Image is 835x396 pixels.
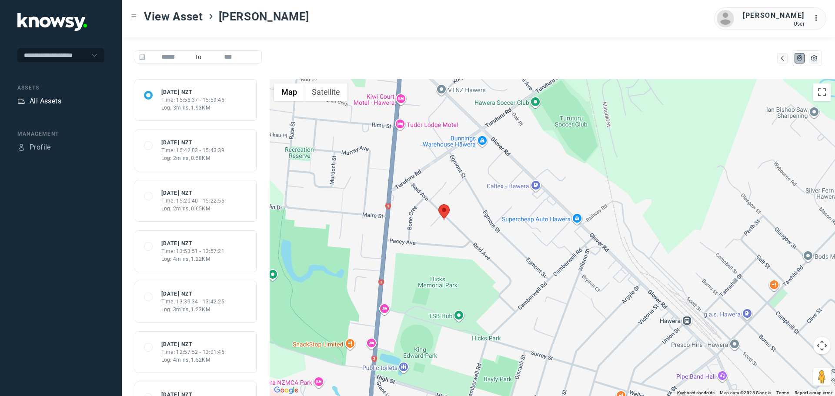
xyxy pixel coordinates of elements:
div: [DATE] NZT [161,189,225,197]
div: Management [17,130,104,138]
div: Log: 4mins, 1.22KM [161,255,225,263]
div: Assets [17,84,104,92]
button: Keyboard shortcuts [677,390,715,396]
div: Time: 12:57:52 - 13:01:45 [161,348,225,356]
div: Assets [17,97,25,105]
a: Report a map error [795,390,832,395]
div: Time: 15:20:40 - 15:22:55 [161,197,225,205]
div: Log: 4mins, 1.52KM [161,356,225,364]
div: User [743,21,805,27]
div: [DATE] NZT [161,290,225,298]
div: Log: 3mins, 1.23KM [161,306,225,313]
div: [DATE] NZT [161,340,225,348]
img: Google [272,385,301,396]
button: Show satellite imagery [304,83,347,101]
div: Toggle Menu [131,13,137,20]
div: > [207,13,214,20]
div: [DATE] NZT [161,88,225,96]
div: Time: 13:39:34 - 13:42:25 [161,298,225,306]
img: Application Logo [17,13,87,31]
span: [PERSON_NAME] [219,9,309,24]
div: List [810,54,818,62]
a: ProfileProfile [17,142,51,153]
div: Profile [30,142,51,153]
div: [PERSON_NAME] [743,10,805,21]
a: Terms [776,390,789,395]
button: Map camera controls [813,337,831,354]
div: Map [778,54,786,62]
div: Log: 2mins, 0.58KM [161,154,225,162]
div: [DATE] NZT [161,139,225,146]
button: Show street map [274,83,304,101]
div: All Assets [30,96,61,106]
button: Drag Pegman onto the map to open Street View [813,368,831,386]
div: Time: 15:56:37 - 15:59:45 [161,96,225,104]
div: Log: 2mins, 0.65KM [161,205,225,213]
span: To [191,50,205,63]
span: View Asset [144,9,203,24]
button: Toggle fullscreen view [813,83,831,101]
div: Time: 13:53:51 - 13:57:21 [161,247,225,255]
div: : [813,13,824,25]
span: Map data ©2025 Google [720,390,771,395]
a: AssetsAll Assets [17,96,61,106]
div: Map [796,54,804,62]
div: Profile [17,143,25,151]
a: Open this area in Google Maps (opens a new window) [272,385,301,396]
img: avatar.png [717,10,734,27]
div: Time: 15:42:03 - 15:43:39 [161,146,225,154]
div: Log: 3mins, 1.93KM [161,104,225,112]
tspan: ... [814,15,822,21]
div: [DATE] NZT [161,240,225,247]
div: : [813,13,824,23]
